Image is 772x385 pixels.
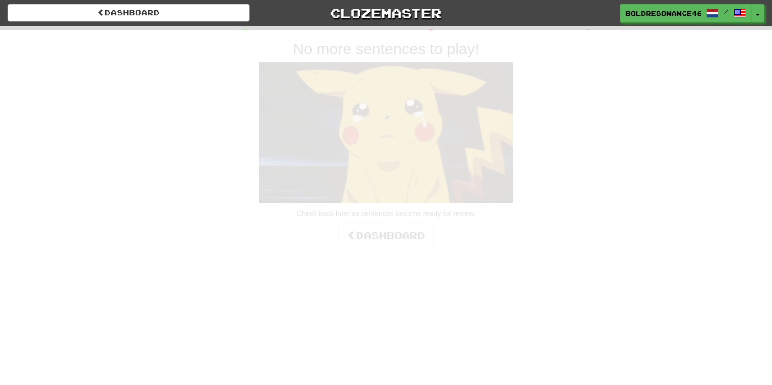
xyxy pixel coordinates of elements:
[522,29,558,39] span: To go
[8,4,250,21] a: Dashboard
[95,40,677,57] h2: No more sentences to play!
[265,4,507,22] a: Clozemaster
[408,30,419,38] span: :
[724,8,729,15] span: /
[427,27,435,39] span: 0
[338,224,434,247] a: Dashboard
[95,208,677,219] p: Check back later as sentences become ready for review.
[583,27,592,39] span: 0
[565,30,577,38] span: :
[620,4,752,22] a: BoldResonance46 /
[259,62,513,203] img: sad-pikachu.gif
[626,9,701,18] span: BoldResonance46
[166,29,216,39] span: Correct
[241,27,250,39] span: 0
[337,29,401,39] span: Incorrect
[223,30,234,38] span: :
